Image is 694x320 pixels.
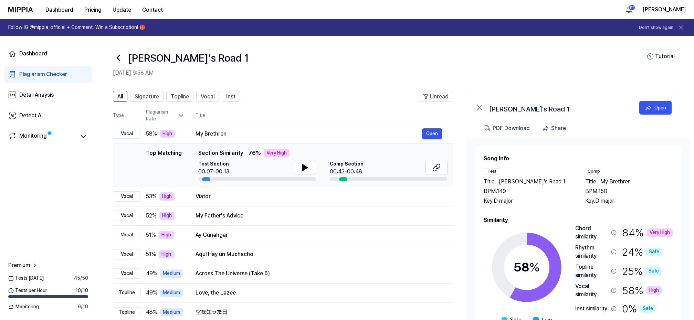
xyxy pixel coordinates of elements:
[484,187,571,195] div: BPM. 149
[575,305,608,313] div: Inst similarity
[625,6,633,14] img: 알림
[4,45,92,62] a: Dashboard
[646,286,662,295] div: High
[575,244,608,260] div: Rhythm similarity
[40,3,79,17] button: Dashboard
[196,91,219,102] button: Vocal
[585,197,673,205] div: Key. D major
[8,7,33,12] img: logo
[493,124,530,133] div: PDF Download
[113,230,140,240] div: Vocal
[8,24,145,31] h1: Follow IG @mippia_official + Comment, Win a Subscription! 🎁
[113,249,140,259] div: Vocal
[196,269,442,278] div: Across The Universe (Take 6)
[654,104,666,111] div: Open
[4,66,92,83] a: Plagiarism Checker
[113,129,140,139] div: Vocal
[622,244,662,260] div: 24 %
[643,6,686,14] button: [PERSON_NAME]
[226,93,235,101] span: Inst
[171,93,189,101] span: Topline
[499,178,565,186] span: [PERSON_NAME]'s Road 1
[19,111,43,120] div: Detect AI
[107,3,137,17] button: Update
[8,275,44,282] span: Tests [DATE]
[166,91,193,102] button: Topline
[484,154,673,163] h2: Song Info
[75,287,88,294] span: 10 / 10
[159,192,175,201] div: High
[159,250,174,258] div: High
[198,161,229,168] span: Test Section
[198,168,229,176] div: 00:07-00:13
[113,288,140,298] div: Topline
[196,308,442,316] div: 空を知った日
[8,303,39,310] span: Monitoring
[130,91,164,102] button: Signature
[113,191,140,202] div: Vocal
[628,5,635,10] div: 111
[4,107,92,124] a: Detect AI
[146,212,157,220] span: 52 %
[585,187,673,195] div: BPM. 150
[113,91,127,102] button: All
[160,130,175,138] div: High
[639,101,672,115] button: Open
[249,149,261,157] span: 76 %
[196,231,442,239] div: Ay Gunahgar
[600,178,631,186] span: My Brethren
[146,192,157,201] span: 53 %
[622,301,656,316] div: 0 %
[113,211,140,221] div: Vocal
[484,168,500,175] div: Test
[135,93,159,101] span: Signature
[623,4,634,15] button: 알림111
[330,161,364,168] span: Comp Section
[646,267,662,275] div: Safe
[74,275,88,282] span: 45 / 50
[160,269,183,278] div: Medium
[484,216,673,224] h2: Similarity
[489,104,627,112] div: [PERSON_NAME]'s Road 1
[146,269,157,278] span: 49 %
[529,260,540,275] span: %
[146,109,185,122] div: Plagiarism Rate
[19,50,47,58] div: Dashboard
[159,212,175,220] div: High
[146,289,157,297] span: 49 %
[551,124,566,133] div: Share
[514,258,540,277] div: 58
[146,149,182,181] div: Top Matching
[137,3,168,17] button: Contact
[484,125,490,131] img: PDF Download
[422,128,442,139] button: Open
[539,121,571,135] button: Share
[585,168,602,175] div: Comp
[622,282,662,299] div: 58 %
[113,268,140,279] div: Vocal
[622,263,662,279] div: 25 %
[8,287,47,294] span: Tests per Hour
[146,250,156,258] span: 51 %
[196,250,442,258] div: Aquí Hay un Muchacho
[78,303,88,310] span: 9 / 10
[585,178,598,186] span: Title .
[113,69,641,77] h2: [DATE] 6:58 AM
[196,212,442,220] div: My Father's Advice
[146,308,157,316] span: 48 %
[196,192,442,201] div: Viator
[159,231,174,239] div: High
[19,70,67,78] div: Plagiarism Checker
[113,107,140,124] th: Type
[117,93,123,101] span: All
[196,107,453,124] th: Title
[146,130,157,138] span: 58 %
[196,289,442,297] div: Love, the Lazee
[622,224,673,241] div: 84 %
[8,261,38,269] a: Premium
[8,132,76,141] a: Monitoring
[482,121,531,135] button: PDF Download
[640,305,656,313] div: Safe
